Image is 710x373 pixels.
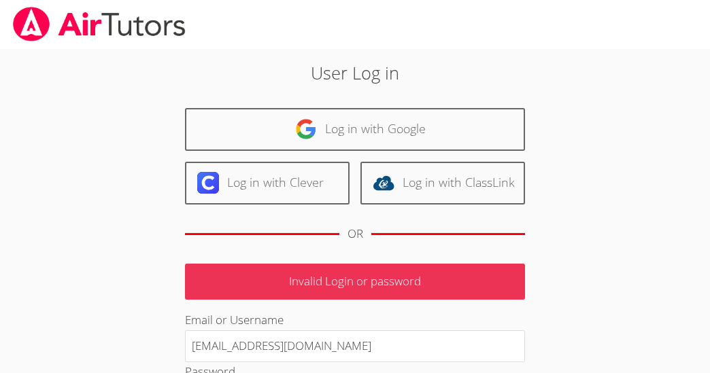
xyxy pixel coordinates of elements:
img: airtutors_banner-c4298cdbf04f3fff15de1276eac7730deb9818008684d7c2e4769d2f7ddbe033.png [12,7,187,41]
img: classlink-logo-d6bb404cc1216ec64c9a2012d9dc4662098be43eaf13dc465df04b49fa7ab582.svg [373,172,394,194]
img: clever-logo-6eab21bc6e7a338710f1a6ff85c0baf02591cd810cc4098c63d3a4b26e2feb20.svg [197,172,219,194]
a: Log in with Google [185,108,525,151]
a: Log in with Clever [185,162,350,205]
h2: User Log in [99,60,611,86]
img: google-logo-50288ca7cdecda66e5e0955fdab243c47b7ad437acaf1139b6f446037453330a.svg [295,118,317,140]
label: Email or Username [185,312,284,327]
a: Log in with ClassLink [360,162,525,205]
div: OR [348,224,363,244]
p: Invalid Login or password [185,264,525,300]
